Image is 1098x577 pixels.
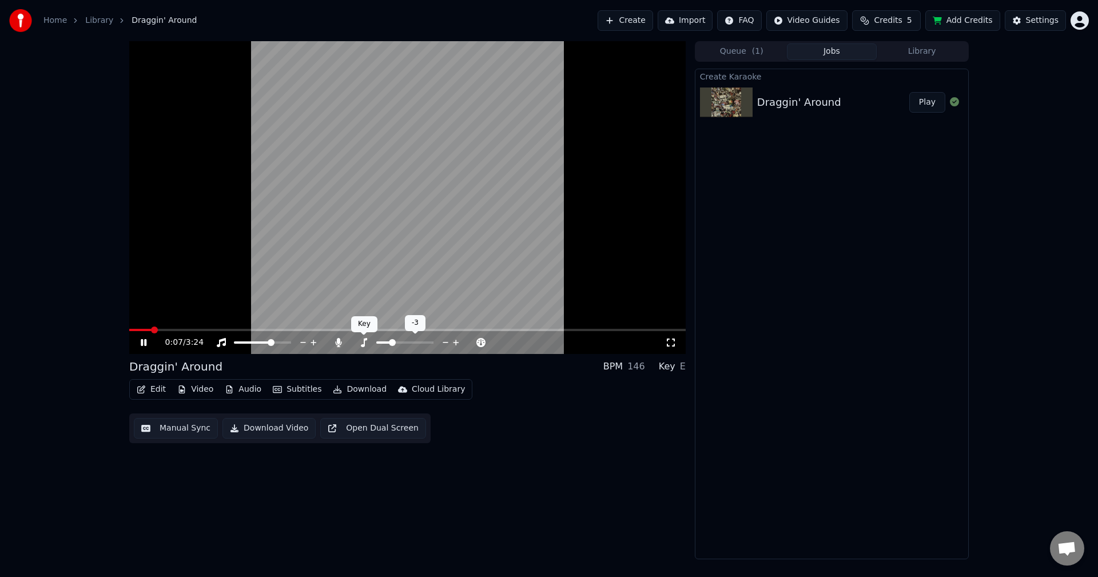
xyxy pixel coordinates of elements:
button: Library [877,43,967,60]
button: Queue [697,43,787,60]
button: Edit [132,381,170,397]
button: Subtitles [268,381,326,397]
span: 0:07 [165,337,183,348]
span: 3:24 [186,337,204,348]
span: Credits [874,15,902,26]
button: FAQ [717,10,761,31]
div: -3 [405,315,425,331]
button: Audio [220,381,266,397]
span: Draggin' Around [132,15,197,26]
nav: breadcrumb [43,15,197,26]
a: Library [85,15,113,26]
div: Create Karaoke [695,69,968,83]
button: Import [658,10,713,31]
button: Play [909,92,945,113]
button: Download Video [222,418,316,439]
button: Jobs [787,43,877,60]
div: Draggin' Around [129,359,222,375]
img: youka [9,9,32,32]
button: Video [173,381,218,397]
div: Draggin' Around [757,94,841,110]
div: E [680,360,686,373]
button: Settings [1005,10,1066,31]
button: Open Dual Screen [320,418,426,439]
div: Settings [1026,15,1059,26]
a: Open de chat [1050,531,1084,566]
button: Video Guides [766,10,848,31]
button: Credits5 [852,10,921,31]
div: BPM [603,360,623,373]
div: Key [659,360,675,373]
div: Key [351,316,377,332]
span: 5 [907,15,912,26]
span: ( 1 ) [752,46,763,57]
a: Home [43,15,67,26]
div: 146 [627,360,645,373]
div: Cloud Library [412,384,465,395]
button: Manual Sync [134,418,218,439]
button: Add Credits [925,10,1000,31]
div: / [165,337,193,348]
button: Download [328,381,391,397]
button: Create [598,10,653,31]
